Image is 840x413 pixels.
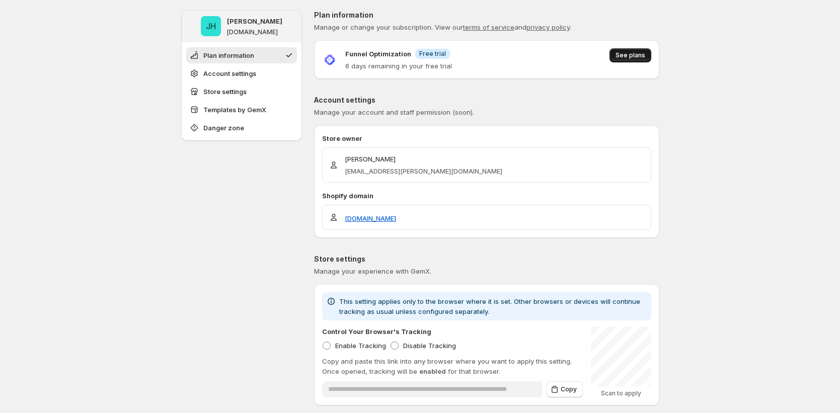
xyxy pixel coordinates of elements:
[335,342,386,350] span: Enable Tracking
[609,48,651,62] button: See plans
[616,51,645,59] span: See plans
[419,50,446,58] span: Free trial
[403,342,456,350] span: Disable Tracking
[186,84,297,100] button: Store settings
[186,65,297,81] button: Account settings
[345,213,396,223] a: [DOMAIN_NAME]
[314,254,659,264] p: Store settings
[314,108,474,116] span: Manage your account and staff permission (soon).
[322,133,651,143] p: Store owner
[345,166,502,176] p: [EMAIL_ADDRESS][PERSON_NAME][DOMAIN_NAME]
[186,102,297,118] button: Templates by GemX
[339,297,640,315] span: This setting applies only to the browser where it is set. Other browsers or devices will continue...
[463,23,514,31] a: terms of service
[322,356,583,376] p: Copy and paste this link into any browser where you want to apply this setting. Once opened, trac...
[322,191,651,201] p: Shopify domain
[345,154,502,164] p: [PERSON_NAME]
[314,95,659,105] p: Account settings
[322,52,337,67] img: Funnel Optimization
[314,10,659,20] p: Plan information
[561,385,577,393] span: Copy
[203,105,266,115] span: Templates by GemX
[314,267,431,275] span: Manage your experience with GemX.
[203,50,254,60] span: Plan information
[186,47,297,63] button: Plan information
[419,367,446,375] span: enabled
[227,28,278,36] p: [DOMAIN_NAME]
[345,49,411,59] p: Funnel Optimization
[203,123,244,133] span: Danger zone
[591,389,651,397] p: Scan to apply
[322,326,431,337] p: Control Your Browser's Tracking
[227,16,282,26] p: [PERSON_NAME]
[206,21,216,31] text: JH
[345,61,452,71] p: 6 days remaining in your free trial
[186,120,297,136] button: Danger zone
[203,68,256,78] span: Account settings
[201,16,221,36] span: Jena Hoang
[203,87,247,97] span: Store settings
[526,23,570,31] a: privacy policy
[547,381,583,397] button: Copy
[314,23,571,31] span: Manage or change your subscription. View our and .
